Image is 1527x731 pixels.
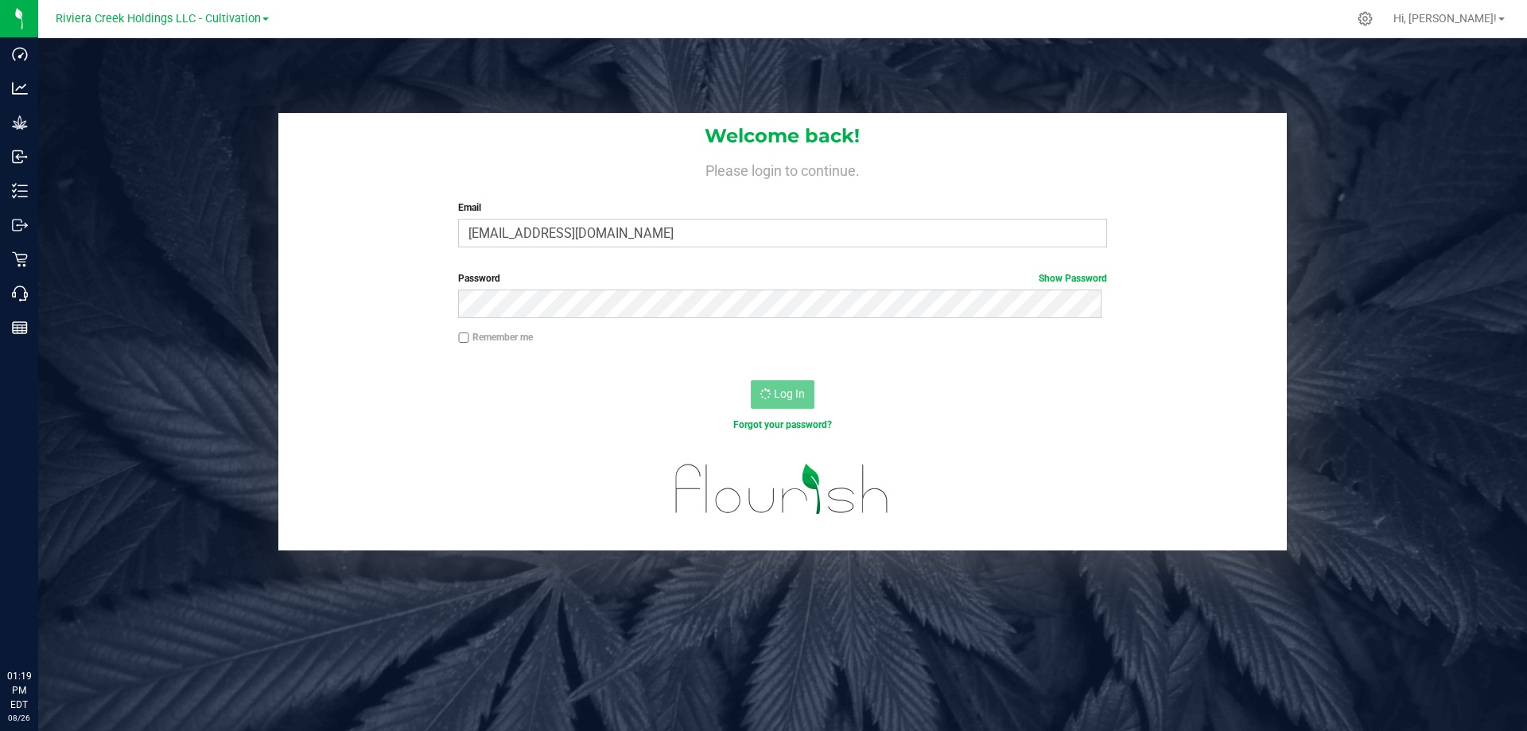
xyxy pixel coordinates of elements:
[1393,12,1497,25] span: Hi, [PERSON_NAME]!
[7,669,31,712] p: 01:19 PM EDT
[751,380,814,409] button: Log In
[656,449,908,530] img: flourish_logo.svg
[1039,273,1107,284] a: Show Password
[12,217,28,233] inline-svg: Outbound
[7,712,31,724] p: 08/26
[12,286,28,301] inline-svg: Call Center
[12,251,28,267] inline-svg: Retail
[458,330,533,344] label: Remember me
[12,46,28,62] inline-svg: Dashboard
[12,320,28,336] inline-svg: Reports
[278,159,1287,178] h4: Please login to continue.
[12,115,28,130] inline-svg: Grow
[733,419,832,430] a: Forgot your password?
[458,273,500,284] span: Password
[1355,11,1375,26] div: Manage settings
[458,200,1106,215] label: Email
[12,149,28,165] inline-svg: Inbound
[12,183,28,199] inline-svg: Inventory
[774,387,805,400] span: Log In
[278,126,1287,146] h1: Welcome back!
[458,332,469,344] input: Remember me
[12,80,28,96] inline-svg: Analytics
[56,12,261,25] span: Riviera Creek Holdings LLC - Cultivation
